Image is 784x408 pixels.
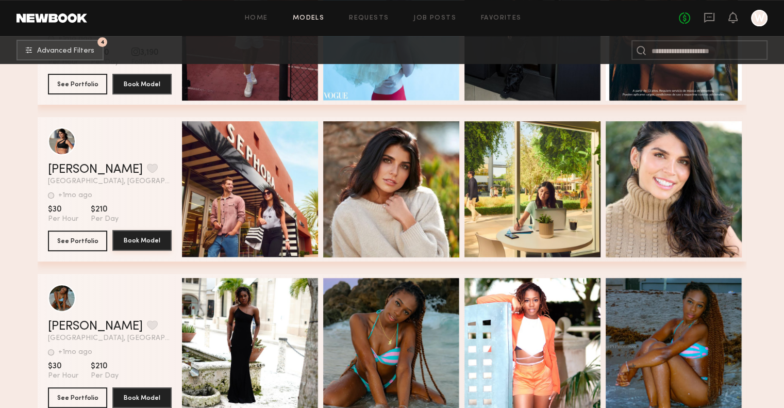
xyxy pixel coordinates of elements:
button: Book Model [112,230,172,251]
a: Models [293,15,324,22]
a: [PERSON_NAME] [48,164,143,176]
span: $210 [91,361,119,371]
span: Per Day [91,215,119,224]
a: W [751,10,768,26]
button: Book Model [112,74,172,94]
span: Per Day [91,371,119,381]
span: $30 [48,204,78,215]
span: Advanced Filters [37,47,94,55]
a: Job Posts [413,15,456,22]
span: [GEOGRAPHIC_DATA], [GEOGRAPHIC_DATA] [48,335,172,342]
span: 4 [101,40,105,44]
span: Per Hour [48,215,78,224]
span: $210 [91,204,119,215]
button: See Portfolio [48,74,107,94]
span: $30 [48,361,78,371]
span: Per Hour [48,371,78,381]
a: Favorites [481,15,522,22]
div: +1mo ago [58,349,92,356]
a: Requests [349,15,389,22]
button: 4Advanced Filters [16,40,104,60]
div: +1mo ago [58,192,92,199]
button: Book Model [112,387,172,408]
button: See Portfolio [48,231,107,251]
a: [PERSON_NAME] [48,320,143,333]
a: Home [245,15,268,22]
span: [GEOGRAPHIC_DATA], [GEOGRAPHIC_DATA] [48,178,172,185]
button: See Portfolio [48,387,107,408]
